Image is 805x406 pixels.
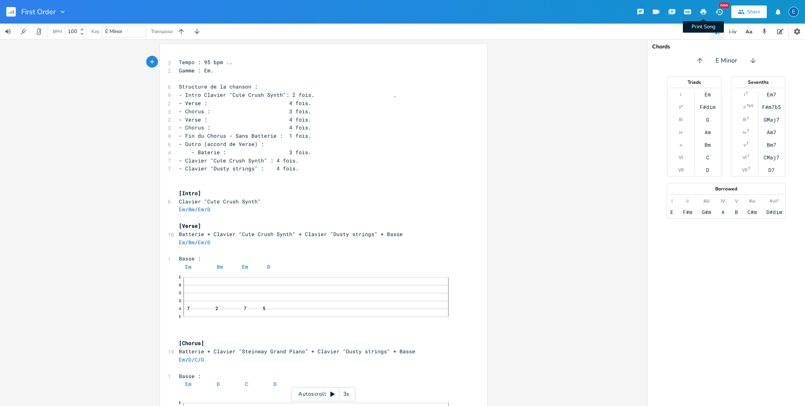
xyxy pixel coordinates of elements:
[179,198,261,205] span: Clavier "Cute Crush Synth"
[188,356,191,363] span: D
[179,306,181,311] text: A
[746,103,753,109] sup: 7b5
[201,356,204,363] span: D
[742,167,747,173] div: VII
[695,5,711,19] button: Print Song
[679,104,683,110] div: ii°
[749,198,755,204] div: #vi
[770,198,779,204] div: #vii°
[243,306,247,310] span: 7
[652,44,800,50] div: Chords
[179,59,232,66] span: Tempo : 95 bpm ..
[179,400,181,405] text: E
[267,263,270,270] span: D
[186,306,190,310] span: 7
[179,222,201,229] span: [Verse]
[179,239,185,246] span: Em
[262,306,266,310] span: 5
[179,108,311,115] span: - Chorus : 3 fois.
[700,104,716,110] div: F#dim
[179,149,311,156] span: - Baterie : 3 fois.
[207,206,210,213] span: D
[788,7,799,17] div: emmanuel.grasset
[105,28,123,35] span: E Minor
[767,142,776,148] div: Bm7
[179,314,181,319] text: E
[746,90,748,96] sup: 7
[185,263,191,270] span: Em
[53,30,62,34] div: BPM
[667,80,721,85] div: Triads
[179,124,311,131] span: - Chorus : 4 fois.
[179,282,181,288] text: B
[670,209,673,215] div: E
[683,209,692,215] div: F#m
[747,209,757,215] div: C#m
[705,129,711,135] div: Am
[679,154,683,161] div: VI
[764,116,779,123] div: GMaj7
[767,91,776,98] div: Em7
[735,209,738,215] div: B
[179,231,403,238] span: Batterie + Clavier "Cute Crush Synth" + Clavier "Dusty strings" + Basse
[339,387,353,401] div: 3x
[703,198,710,204] div: #iii
[705,91,711,98] div: Em
[151,29,173,34] div: Transpose
[195,356,198,363] span: C
[179,206,185,213] span: Em
[721,209,725,215] div: A
[179,100,311,107] span: - Verse : 4 fois.
[678,167,684,173] div: VII
[179,348,415,355] span: Batterie + Clavier "Steinway Grand Piano" + Clavier "Dusty strings" + Basse
[179,298,181,303] text: D
[742,154,747,161] div: VI
[706,154,709,161] div: C
[179,140,264,148] span: - Outro (accord de Verse) :
[716,56,737,65] span: E Minor
[273,380,277,388] span: D
[179,290,181,295] text: G
[721,198,725,204] div: IV
[245,380,248,388] span: C
[744,91,745,98] div: i
[198,206,204,213] span: Em
[746,140,749,147] sup: 7
[764,154,779,161] div: CMaj7
[679,129,682,135] div: iv
[743,116,746,123] div: III
[671,198,673,204] div: I
[747,115,749,122] sup: 7
[179,67,214,74] span: Gamme : Em.
[179,165,299,172] span: - Clavier "Dusty strings" : 4 fois.
[185,380,191,388] span: Em
[680,142,682,148] div: v
[91,29,99,34] div: Key
[702,209,711,215] div: G#m
[731,6,767,18] button: Share
[179,275,181,280] text: E
[747,128,749,134] sup: 7
[188,206,195,213] span: Bm
[706,167,709,173] div: D
[744,142,746,148] div: v
[215,306,219,310] span: 2
[179,91,396,98] span: - Intro Clavier "Cute Crush Synth": 2 fois. .
[766,209,782,215] div: D#dim
[179,83,258,90] span: Structure de la chanson :
[706,116,709,123] div: G
[207,239,210,246] span: D
[217,380,220,388] span: D
[768,167,775,173] div: D7
[731,80,785,85] div: Sevenths
[679,116,682,123] div: III
[292,387,355,401] div: Autoscroll
[217,263,223,270] span: Bm
[680,91,681,98] div: i
[743,129,746,135] div: iv
[719,2,729,8] div: New
[188,239,195,246] span: Bm
[788,3,799,21] button: E
[179,356,185,363] span: Em
[711,5,727,19] button: New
